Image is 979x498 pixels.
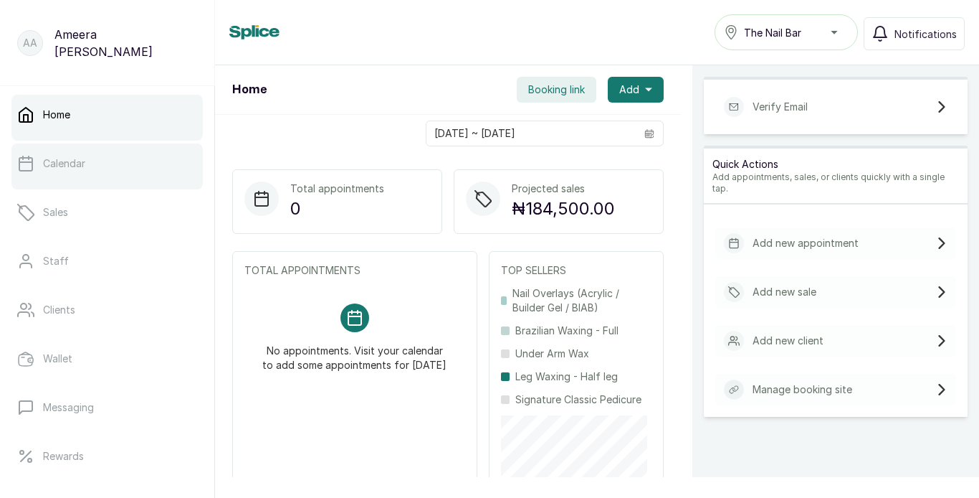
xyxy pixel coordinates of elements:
p: Add appointments, sales, or clients quickly with a single tap. [712,172,959,194]
a: Calendar [11,144,203,184]
p: Add new client [753,334,823,348]
p: TOP SELLERS [501,263,651,278]
p: Verify Email [753,100,808,114]
button: Notifications [864,17,965,50]
p: Quick Actions [712,157,959,172]
p: Home [43,108,70,122]
p: Leg Waxing - Half leg [515,370,618,384]
span: Add [619,83,639,97]
p: Add new sale [753,285,816,299]
h1: Home [232,81,267,98]
p: Nail Overlays (Acrylic / Builder Gel / BIAB) [512,286,651,315]
a: Sales [11,192,203,232]
a: Wallet [11,339,203,379]
input: Select date [426,121,636,146]
p: 0 [290,196,384,222]
span: Notifications [894,27,957,42]
p: Projected sales [512,182,615,196]
svg: calendar [644,128,654,138]
a: Messaging [11,387,203,428]
p: Calendar [43,156,85,171]
button: Booking link [517,77,596,103]
p: Clients [43,303,75,317]
button: Add [608,77,664,103]
span: The Nail Bar [744,25,801,40]
p: ₦184,500.00 [512,196,615,222]
p: Under Arm Wax [515,347,589,361]
p: TOTAL APPOINTMENTS [244,263,465,278]
p: Add new appointment [753,236,859,250]
p: AA [23,36,37,50]
a: Clients [11,290,203,330]
p: Sales [43,205,68,220]
a: Rewards [11,436,203,476]
p: Rewards [43,449,84,464]
a: Staff [11,241,203,281]
p: Manage booking site [753,382,852,397]
p: Total appointments [290,182,384,196]
a: Home [11,95,203,135]
button: The Nail Bar [715,14,858,50]
span: Booking link [528,83,585,97]
p: Signature Classic Pedicure [515,393,641,407]
p: Staff [43,254,69,268]
p: Brazilian Waxing - Full [515,324,619,338]
p: Wallet [43,352,72,366]
p: Messaging [43,400,94,415]
p: No appointments. Visit your calendar to add some appointments for [DATE] [262,332,448,372]
p: Ameera [PERSON_NAME] [54,26,197,60]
